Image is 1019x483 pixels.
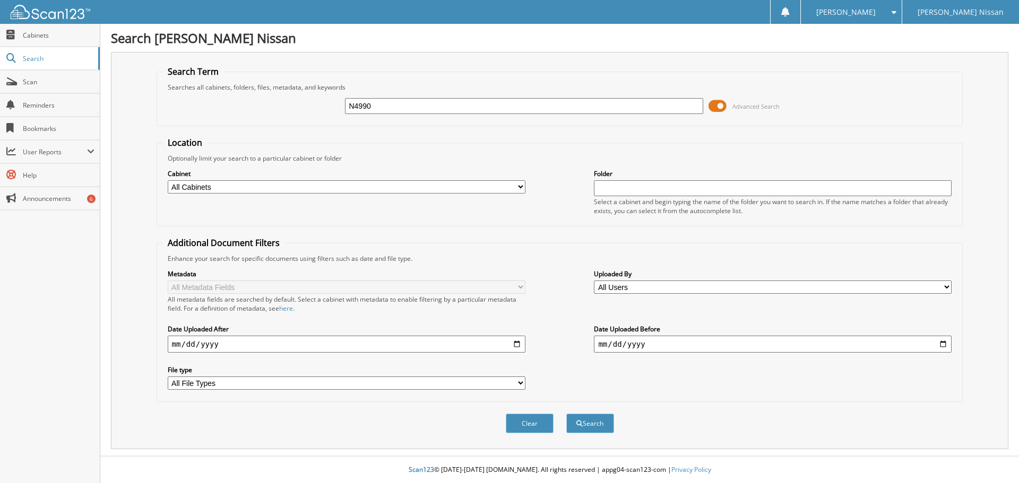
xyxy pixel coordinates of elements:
span: Announcements [23,194,94,203]
span: Bookmarks [23,124,94,133]
label: Uploaded By [594,269,952,278]
div: Optionally limit your search to a particular cabinet or folder [162,154,957,163]
span: Scan [23,77,94,86]
label: Metadata [168,269,525,278]
legend: Location [162,137,208,148]
legend: Search Term [162,66,224,77]
div: Searches all cabinets, folders, files, metadata, and keywords [162,83,957,92]
span: Reminders [23,101,94,110]
div: 6 [87,195,96,203]
label: Folder [594,169,952,178]
span: Advanced Search [732,102,780,110]
span: Search [23,54,93,63]
span: [PERSON_NAME] [816,9,876,15]
label: File type [168,365,525,374]
span: Scan123 [409,465,434,474]
img: scan123-logo-white.svg [11,5,90,19]
div: Select a cabinet and begin typing the name of the folder you want to search in. If the name match... [594,197,952,215]
span: User Reports [23,147,87,156]
button: Clear [506,414,554,433]
span: [PERSON_NAME] Nissan [918,9,1004,15]
button: Search [566,414,614,433]
iframe: Chat Widget [966,432,1019,483]
label: Date Uploaded Before [594,324,952,333]
div: All metadata fields are searched by default. Select a cabinet with metadata to enable filtering b... [168,295,525,313]
a: Privacy Policy [671,465,711,474]
span: Help [23,171,94,180]
input: start [168,336,525,353]
h1: Search [PERSON_NAME] Nissan [111,29,1008,47]
label: Cabinet [168,169,525,178]
legend: Additional Document Filters [162,237,285,249]
span: Cabinets [23,31,94,40]
label: Date Uploaded After [168,324,525,333]
input: end [594,336,952,353]
a: here [279,304,293,313]
div: © [DATE]-[DATE] [DOMAIN_NAME]. All rights reserved | appg04-scan123-com | [100,457,1019,483]
div: Enhance your search for specific documents using filters such as date and file type. [162,254,957,263]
